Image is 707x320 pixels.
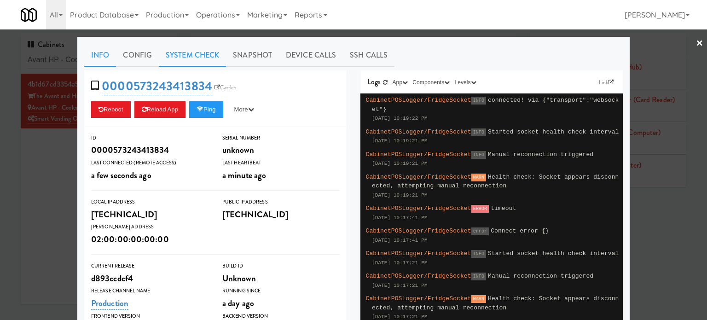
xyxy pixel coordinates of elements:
img: Micromart [21,7,37,23]
button: Levels [452,78,478,87]
div: Current Release [91,262,209,271]
span: [DATE] 10:17:21 PM [372,283,428,288]
div: Running Since [222,286,340,296]
div: Build Id [222,262,340,271]
a: Device Calls [279,44,343,67]
div: Unknown [222,271,340,286]
span: connected! via {"transport":"websocket"} [372,97,619,113]
span: CabinetPOSLogger/FridgeSocket [366,128,471,135]
span: CabinetPOSLogger/FridgeSocket [366,250,471,257]
span: [DATE] 10:17:21 PM [372,314,428,320]
span: [DATE] 10:19:21 PM [372,138,428,144]
span: a minute ago [222,169,266,181]
a: Production [91,297,128,310]
button: More [227,101,261,118]
div: Last Heartbeat [222,158,340,168]
span: Manual reconnection triggered [488,151,593,158]
button: Reload App [134,101,185,118]
span: [DATE] 10:17:41 PM [372,215,428,221]
span: CabinetPOSLogger/FridgeSocket [366,151,471,158]
div: Serial Number [222,134,340,143]
span: Manual reconnection triggered [488,273,593,279]
span: a day ago [222,297,254,309]
button: Reboot [91,101,131,118]
div: ID [91,134,209,143]
span: [DATE] 10:19:22 PM [372,116,428,121]
div: Local IP Address [91,198,209,207]
span: Connect error {} [491,227,549,234]
span: WARN [471,295,486,303]
span: CabinetPOSLogger/FridgeSocket [366,97,471,104]
button: Components [410,78,452,87]
button: App [390,78,411,87]
span: CabinetPOSLogger/FridgeSocket [366,227,471,234]
button: Ping [189,101,223,118]
span: a few seconds ago [91,169,151,181]
a: Snapshot [226,44,279,67]
span: [DATE] 10:17:41 PM [372,238,428,243]
a: 0000573243413834 [102,77,212,95]
span: Started socket health check interval [488,128,619,135]
div: 02:00:00:00:00:00 [91,232,209,247]
div: Release Channel Name [91,286,209,296]
span: INFO [471,151,486,159]
a: Info [84,44,116,67]
span: error [471,227,489,235]
span: WARN [471,174,486,181]
div: [TECHNICAL_ID] [91,207,209,222]
div: [PERSON_NAME] Address [91,222,209,232]
div: 0000573243413834 [91,142,209,158]
span: [DATE] 10:19:21 PM [372,161,428,166]
span: Logs [367,76,381,87]
span: CabinetPOSLogger/FridgeSocket [366,174,471,180]
span: [DATE] 10:19:21 PM [372,192,428,198]
span: Started socket health check interval [488,250,619,257]
span: ERROR [471,205,489,213]
a: Castles [212,83,238,92]
div: Public IP Address [222,198,340,207]
div: d893ccdcf4 [91,271,209,286]
span: CabinetPOSLogger/FridgeSocket [366,273,471,279]
span: CabinetPOSLogger/FridgeSocket [366,295,471,302]
span: INFO [471,250,486,258]
span: timeout [491,205,516,212]
a: Link [597,78,616,87]
span: CabinetPOSLogger/FridgeSocket [366,205,471,212]
span: INFO [471,97,486,105]
a: × [696,29,703,58]
div: Last Connected (Remote Access) [91,158,209,168]
span: INFO [471,273,486,280]
div: unknown [222,142,340,158]
a: Config [116,44,159,67]
span: Health check: Socket appears disconnected, attempting manual reconnection [372,174,619,190]
div: [TECHNICAL_ID] [222,207,340,222]
a: SSH Calls [343,44,394,67]
a: System Check [159,44,226,67]
span: Health check: Socket appears disconnected, attempting manual reconnection [372,295,619,311]
span: INFO [471,128,486,136]
span: [DATE] 10:17:21 PM [372,260,428,266]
